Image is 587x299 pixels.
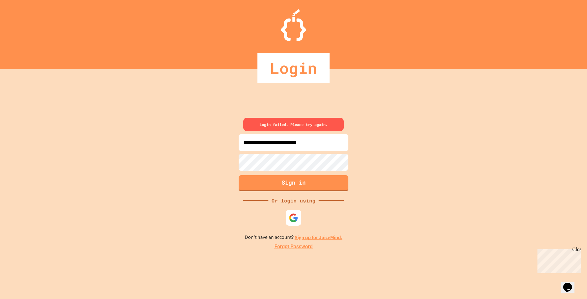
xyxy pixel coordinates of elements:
div: Login failed. Please try again. [243,118,344,131]
img: Logo.svg [281,9,306,41]
div: Chat with us now!Close [3,3,43,40]
a: Forgot Password [274,243,313,250]
img: google-icon.svg [289,213,298,223]
div: Login [257,53,330,83]
button: Sign in [239,175,348,191]
a: Sign up for JuiceMind. [295,234,342,241]
div: Or login using [268,197,319,204]
iframe: chat widget [561,274,581,293]
iframe: chat widget [535,247,581,273]
p: Don't have an account? [245,233,342,241]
